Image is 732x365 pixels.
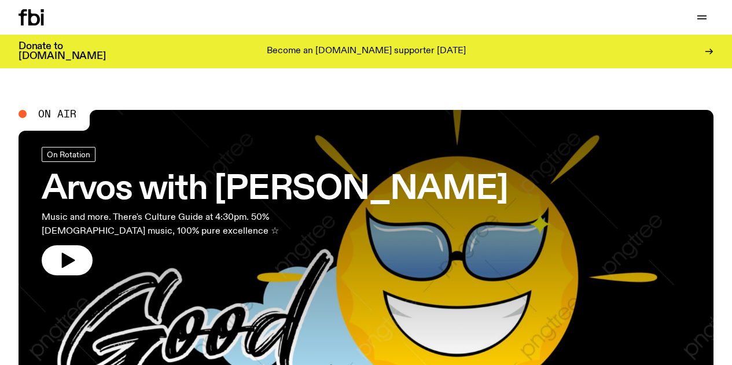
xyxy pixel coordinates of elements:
[42,147,95,162] a: On Rotation
[267,46,466,57] p: Become an [DOMAIN_NAME] supporter [DATE]
[42,211,338,238] p: Music and more. There's Culture Guide at 4:30pm. 50% [DEMOGRAPHIC_DATA] music, 100% pure excellen...
[19,42,106,61] h3: Donate to [DOMAIN_NAME]
[42,174,508,206] h3: Arvos with [PERSON_NAME]
[42,147,508,275] a: Arvos with [PERSON_NAME]Music and more. There's Culture Guide at 4:30pm. 50% [DEMOGRAPHIC_DATA] m...
[38,109,76,119] span: On Air
[47,150,90,158] span: On Rotation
